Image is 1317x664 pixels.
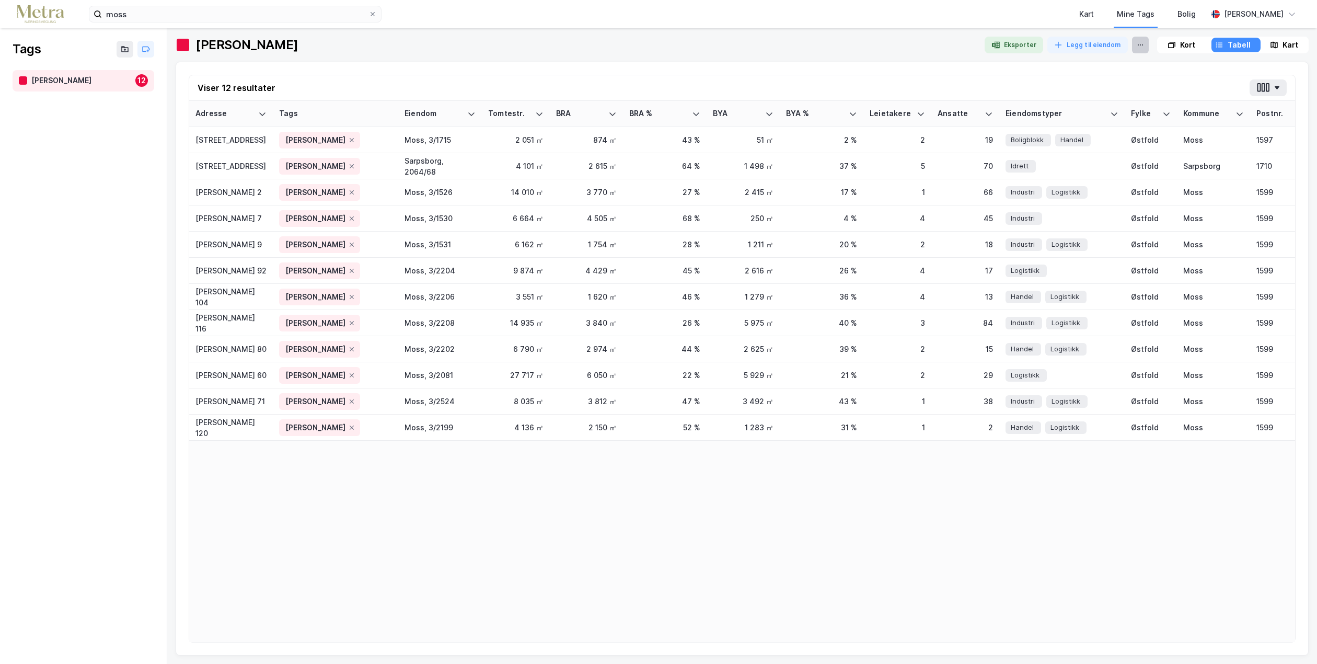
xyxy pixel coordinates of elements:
div: 3 492 ㎡ [713,396,773,407]
span: Industri [1011,213,1035,224]
div: 4 136 ㎡ [488,422,544,433]
div: [PERSON_NAME] 7 [195,213,267,224]
div: 2 415 ㎡ [713,187,773,198]
div: 1599 [1256,344,1317,354]
div: 1 620 ㎡ [556,291,617,302]
div: [PERSON_NAME] [285,238,345,251]
div: Østfold [1131,187,1171,198]
div: [PERSON_NAME] 104 [195,286,267,308]
div: 70 [938,161,993,171]
div: Eiendom [405,109,463,119]
div: [PERSON_NAME] 71 [195,396,267,407]
div: Moss [1183,291,1244,302]
div: 28 % [629,239,700,250]
div: [PERSON_NAME] [285,212,345,225]
div: Moss [1183,187,1244,198]
div: [PERSON_NAME] [285,421,345,434]
div: 1 [870,187,925,198]
div: 17 % [786,187,857,198]
div: [PERSON_NAME] 120 [195,417,267,439]
div: Moss, 3/2081 [405,370,476,381]
div: Østfold [1131,161,1171,171]
div: 17 [938,265,993,276]
div: Mine Tags [1117,8,1154,20]
div: 47 % [629,396,700,407]
div: Østfold [1131,396,1171,407]
div: 40 % [786,317,857,328]
div: [PERSON_NAME] [285,369,345,382]
span: Logistikk [1052,187,1080,198]
div: 1 [870,422,925,433]
div: 68 % [629,213,700,224]
div: Fylke [1131,109,1158,119]
div: BYA % [786,109,845,119]
div: Kort [1180,39,1195,51]
div: Østfold [1131,239,1171,250]
div: 1 754 ㎡ [556,239,617,250]
div: Tomtestr. [488,109,531,119]
div: Moss [1183,134,1244,145]
div: 18 [938,239,993,250]
a: [PERSON_NAME]12 [13,70,154,91]
div: 4 [870,291,925,302]
div: [PERSON_NAME] [195,37,298,53]
div: Østfold [1131,265,1171,276]
div: Østfold [1131,317,1171,328]
div: Moss [1183,422,1244,433]
div: Moss [1183,317,1244,328]
div: 1599 [1256,213,1317,224]
div: [PERSON_NAME] 60 [195,370,267,381]
div: 1 [870,396,925,407]
div: Moss, 3/2202 [405,344,476,354]
div: Leietakere [870,109,912,119]
div: [PERSON_NAME] [285,265,345,277]
div: [PERSON_NAME] [285,134,345,146]
div: 84 [938,317,993,328]
div: 45 % [629,265,700,276]
div: Moss [1183,344,1244,354]
div: 9 874 ㎡ [488,265,544,276]
button: Legg til eiendom [1047,37,1128,53]
div: 2 [870,134,925,145]
div: 2 [870,239,925,250]
div: Moss, 3/2208 [405,317,476,328]
div: 2 615 ㎡ [556,161,617,171]
div: 51 ㎡ [713,134,773,145]
div: 1597 [1256,134,1317,145]
div: Kart [1283,39,1298,51]
span: Industri [1011,317,1035,328]
span: Industri [1011,239,1035,250]
div: 2 616 ㎡ [713,265,773,276]
div: Adresse [195,109,254,119]
div: 27 717 ㎡ [488,370,544,381]
div: 64 % [629,161,700,171]
div: 6 790 ㎡ [488,344,544,354]
div: 15 [938,344,993,354]
div: Østfold [1131,291,1171,302]
div: 6 050 ㎡ [556,370,617,381]
div: Moss, 3/1526 [405,187,476,198]
div: [STREET_ADDRESS] [195,161,267,171]
span: Industri [1011,396,1035,407]
div: 1599 [1256,187,1317,198]
div: Moss, 3/2199 [405,422,476,433]
div: 13 [938,291,993,302]
div: Moss, 3/2204 [405,265,476,276]
span: Logistikk [1052,396,1080,407]
div: 2 974 ㎡ [556,344,617,354]
div: Moss [1183,239,1244,250]
div: [PERSON_NAME] [31,74,131,87]
div: BYA [713,109,761,119]
div: Moss, 3/1531 [405,239,476,250]
div: Moss, 3/1715 [405,134,476,145]
div: 1599 [1256,370,1317,381]
div: 2 [870,344,925,354]
div: 1599 [1256,317,1317,328]
div: 21 % [786,370,857,381]
div: 874 ㎡ [556,134,617,145]
div: 5 975 ㎡ [713,317,773,328]
div: 3 812 ㎡ [556,396,617,407]
div: 26 % [629,317,700,328]
input: Søk på adresse, matrikkel, gårdeiere, leietakere eller personer [102,6,368,22]
div: Moss [1183,370,1244,381]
